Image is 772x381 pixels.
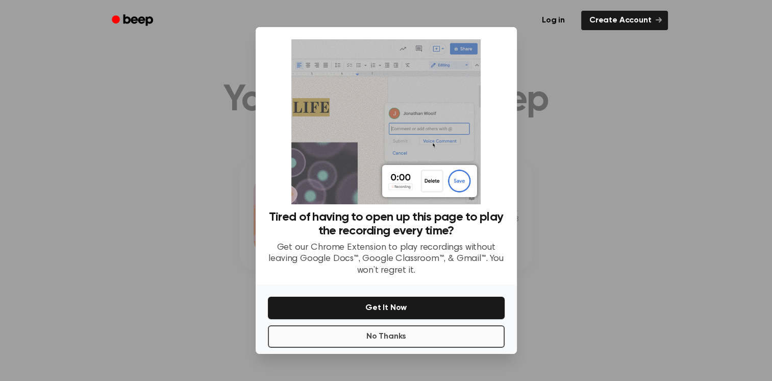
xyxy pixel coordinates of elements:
[268,297,505,319] button: Get It Now
[268,242,505,277] p: Get our Chrome Extension to play recordings without leaving Google Docs™, Google Classroom™, & Gm...
[291,39,481,204] img: Beep extension in action
[105,11,162,31] a: Beep
[268,210,505,238] h3: Tired of having to open up this page to play the recording every time?
[268,325,505,348] button: No Thanks
[581,11,668,30] a: Create Account
[532,9,575,32] a: Log in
